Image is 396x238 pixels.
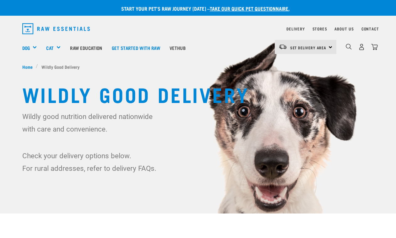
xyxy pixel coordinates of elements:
img: home-icon@2x.png [371,44,378,50]
a: About Us [334,28,354,30]
nav: breadcrumbs [22,63,374,70]
img: user.png [358,44,365,50]
p: Check your delivery options below. For rural addresses, refer to delivery FAQs. [22,149,163,175]
a: Get started with Raw [107,35,165,60]
h1: Wildly Good Delivery [22,83,374,105]
a: Stores [312,28,327,30]
a: Vethub [165,35,190,60]
img: Raw Essentials Logo [22,23,90,34]
span: Set Delivery Area [290,46,327,49]
p: Wildly good nutrition delivered nationwide with care and convenience. [22,110,163,135]
a: Home [22,63,36,70]
img: van-moving.png [279,44,287,50]
a: Dog [22,44,30,51]
nav: dropdown navigation [17,21,379,37]
a: take our quick pet questionnaire. [210,7,290,10]
a: Contact [361,28,379,30]
img: home-icon-1@2x.png [346,44,352,50]
span: Home [22,63,33,70]
a: Raw Education [65,35,107,60]
a: Cat [46,44,53,51]
a: Delivery [286,28,305,30]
